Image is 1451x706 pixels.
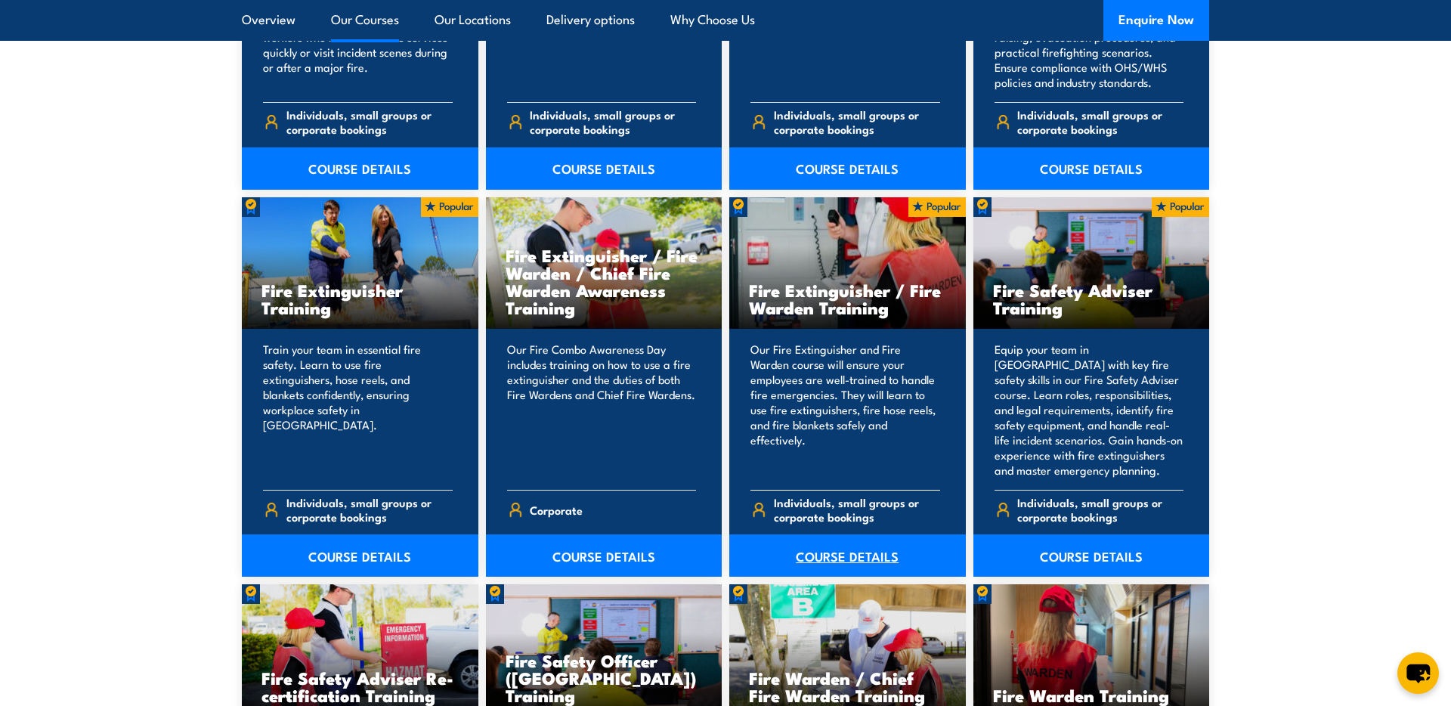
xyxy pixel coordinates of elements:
[286,495,453,524] span: Individuals, small groups or corporate bookings
[995,342,1184,478] p: Equip your team in [GEOGRAPHIC_DATA] with key fire safety skills in our Fire Safety Adviser cours...
[263,342,453,478] p: Train your team in essential fire safety. Learn to use fire extinguishers, hose reels, and blanke...
[506,652,703,704] h3: Fire Safety Officer ([GEOGRAPHIC_DATA]) Training
[530,498,583,522] span: Corporate
[993,686,1190,704] h3: Fire Warden Training
[1397,652,1439,694] button: chat-button
[507,342,697,478] p: Our Fire Combo Awareness Day includes training on how to use a fire extinguisher and the duties o...
[530,107,696,136] span: Individuals, small groups or corporate bookings
[486,147,722,190] a: COURSE DETAILS
[242,147,478,190] a: COURSE DETAILS
[993,281,1190,316] h3: Fire Safety Adviser Training
[749,281,946,316] h3: Fire Extinguisher / Fire Warden Training
[973,534,1210,577] a: COURSE DETAILS
[286,107,453,136] span: Individuals, small groups or corporate bookings
[486,534,722,577] a: COURSE DETAILS
[1017,107,1183,136] span: Individuals, small groups or corporate bookings
[729,534,966,577] a: COURSE DETAILS
[261,669,459,704] h3: Fire Safety Adviser Re-certification Training
[1017,495,1183,524] span: Individuals, small groups or corporate bookings
[774,495,940,524] span: Individuals, small groups or corporate bookings
[774,107,940,136] span: Individuals, small groups or corporate bookings
[750,342,940,478] p: Our Fire Extinguisher and Fire Warden course will ensure your employees are well-trained to handl...
[261,281,459,316] h3: Fire Extinguisher Training
[749,669,946,704] h3: Fire Warden / Chief Fire Warden Training
[729,147,966,190] a: COURSE DETAILS
[242,534,478,577] a: COURSE DETAILS
[506,246,703,316] h3: Fire Extinguisher / Fire Warden / Chief Fire Warden Awareness Training
[973,147,1210,190] a: COURSE DETAILS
